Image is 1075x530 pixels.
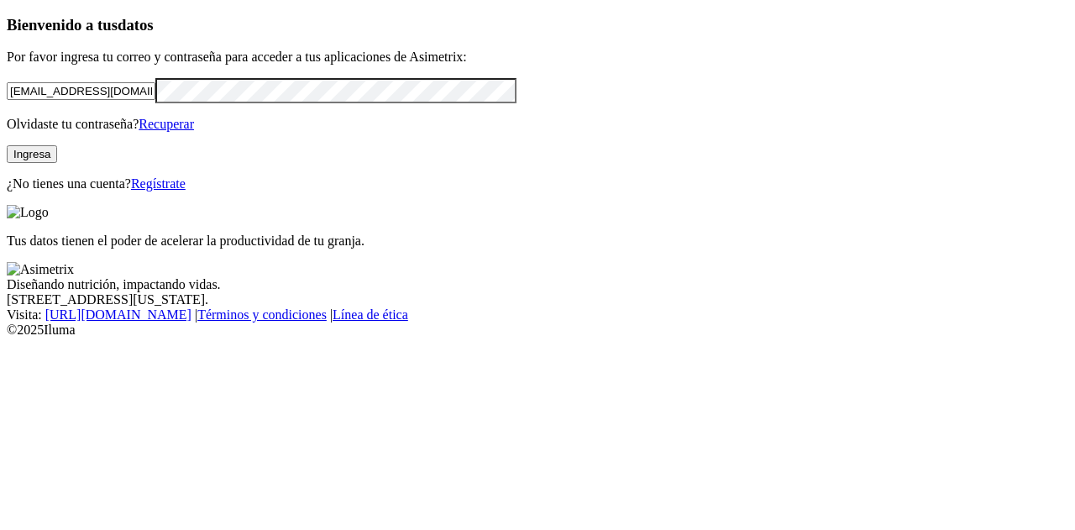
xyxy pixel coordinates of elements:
[7,307,1068,323] div: Visita : | |
[131,176,186,191] a: Regístrate
[118,16,154,34] span: datos
[7,262,74,277] img: Asimetrix
[7,323,1068,338] div: © 2025 Iluma
[197,307,327,322] a: Términos y condiciones
[45,307,191,322] a: [URL][DOMAIN_NAME]
[7,292,1068,307] div: [STREET_ADDRESS][US_STATE].
[7,145,57,163] button: Ingresa
[7,277,1068,292] div: Diseñando nutrición, impactando vidas.
[139,117,194,131] a: Recuperar
[7,234,1068,249] p: Tus datos tienen el poder de acelerar la productividad de tu granja.
[7,205,49,220] img: Logo
[7,117,1068,132] p: Olvidaste tu contraseña?
[333,307,408,322] a: Línea de ética
[7,16,1068,34] h3: Bienvenido a tus
[7,176,1068,192] p: ¿No tienes una cuenta?
[7,50,1068,65] p: Por favor ingresa tu correo y contraseña para acceder a tus aplicaciones de Asimetrix:
[7,82,155,100] input: Tu correo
